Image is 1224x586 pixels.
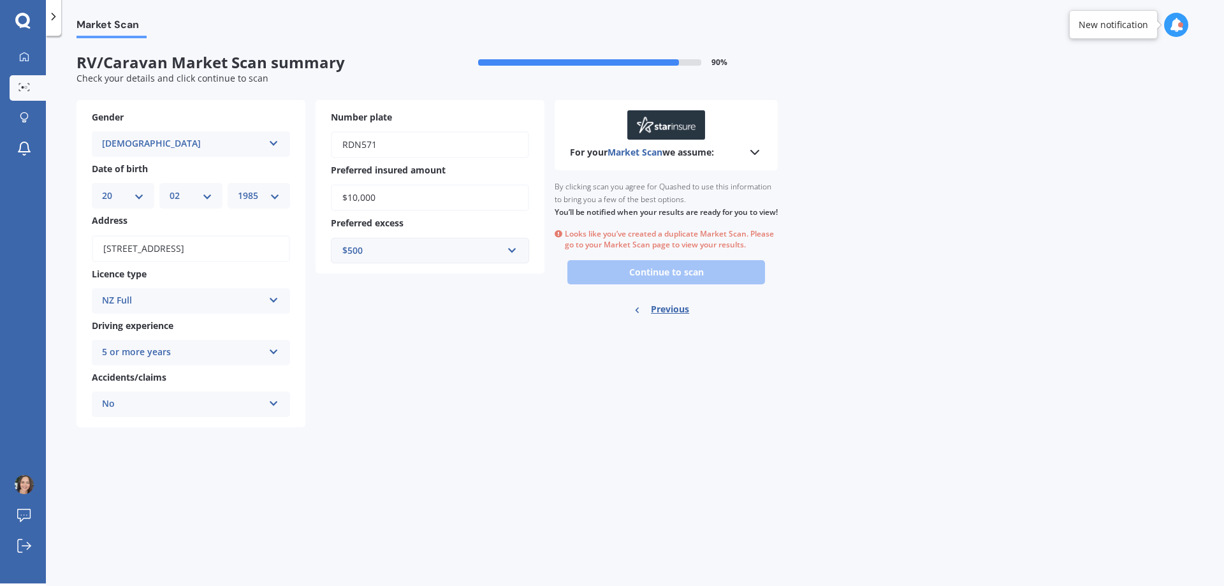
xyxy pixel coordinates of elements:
b: For your we assume: [570,146,714,159]
span: Driving experience [92,319,173,332]
span: Market Scan [76,18,147,36]
img: Star [627,110,705,140]
span: Market Scan [608,146,662,158]
span: Gender [92,111,124,123]
span: Accidents/claims [92,371,166,383]
div: No [102,397,263,412]
div: [DEMOGRAPHIC_DATA] [102,136,263,152]
span: Previous [651,300,689,319]
span: RV/Caravan Market Scan summary [76,54,427,72]
div: 5 or more years [102,345,263,360]
div: Looks like you’ve created a duplicate Market Scan. Please go to your Market Scan page to view you... [555,229,778,251]
span: Check your details and click continue to scan [76,72,268,84]
div: By clicking scan you agree for Quashed to use this information to bring you a few of the best opt... [555,170,778,229]
div: $500 [342,244,502,258]
span: Licence type [92,268,147,280]
div: NZ Full [102,293,263,309]
b: You’ll be notified when your results are ready for you to view! [555,207,778,217]
span: Preferred insured amount [331,164,446,176]
span: 90 % [711,58,727,67]
div: New notification [1079,18,1148,31]
span: Date of birth [92,163,148,175]
img: ACg8ocKHrAPaBCnFZqJf39PfsuEhgK4tbFpBIYy7NUIKl7OifxSUOvs=s96-c [15,475,34,494]
span: Address [92,215,127,227]
span: Preferred excess [331,217,404,230]
span: Number plate [331,111,392,123]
